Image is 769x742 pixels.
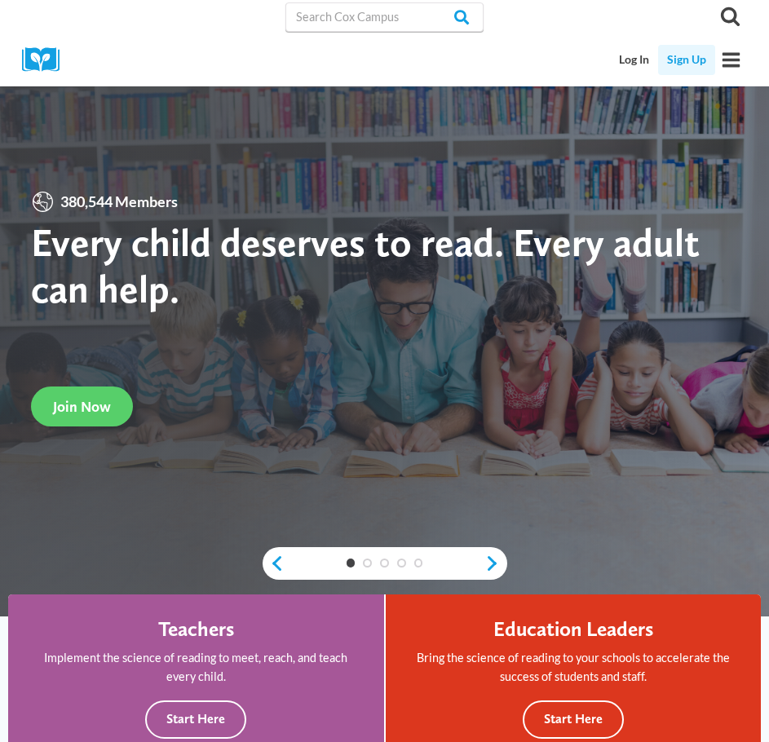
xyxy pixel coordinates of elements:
strong: Every child deserves to read. Every adult can help. [31,219,700,312]
button: Start Here [523,700,624,739]
input: Search Cox Campus [285,2,484,32]
a: 3 [380,559,389,568]
p: Implement the science of reading to meet, reach, and teach every child. [30,648,362,686]
button: Open menu [715,44,747,76]
a: previous [263,554,285,572]
button: Start Here [145,700,246,739]
span: 380,544 Members [55,190,183,214]
a: 5 [414,559,423,568]
div: content slider buttons [263,547,507,580]
nav: Secondary Mobile Navigation [611,45,715,75]
img: Cox Campus [22,47,71,73]
span: Join Now [53,398,111,415]
h4: Education Leaders [493,616,653,641]
a: 1 [347,559,356,568]
a: Sign Up [658,45,715,75]
a: Join Now [31,386,133,426]
a: next [485,554,507,572]
a: 4 [397,559,406,568]
h4: Teachers [158,616,234,641]
p: Bring the science of reading to your schools to accelerate the success of students and staff. [408,648,740,686]
a: Log In [611,45,659,75]
a: 2 [363,559,372,568]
